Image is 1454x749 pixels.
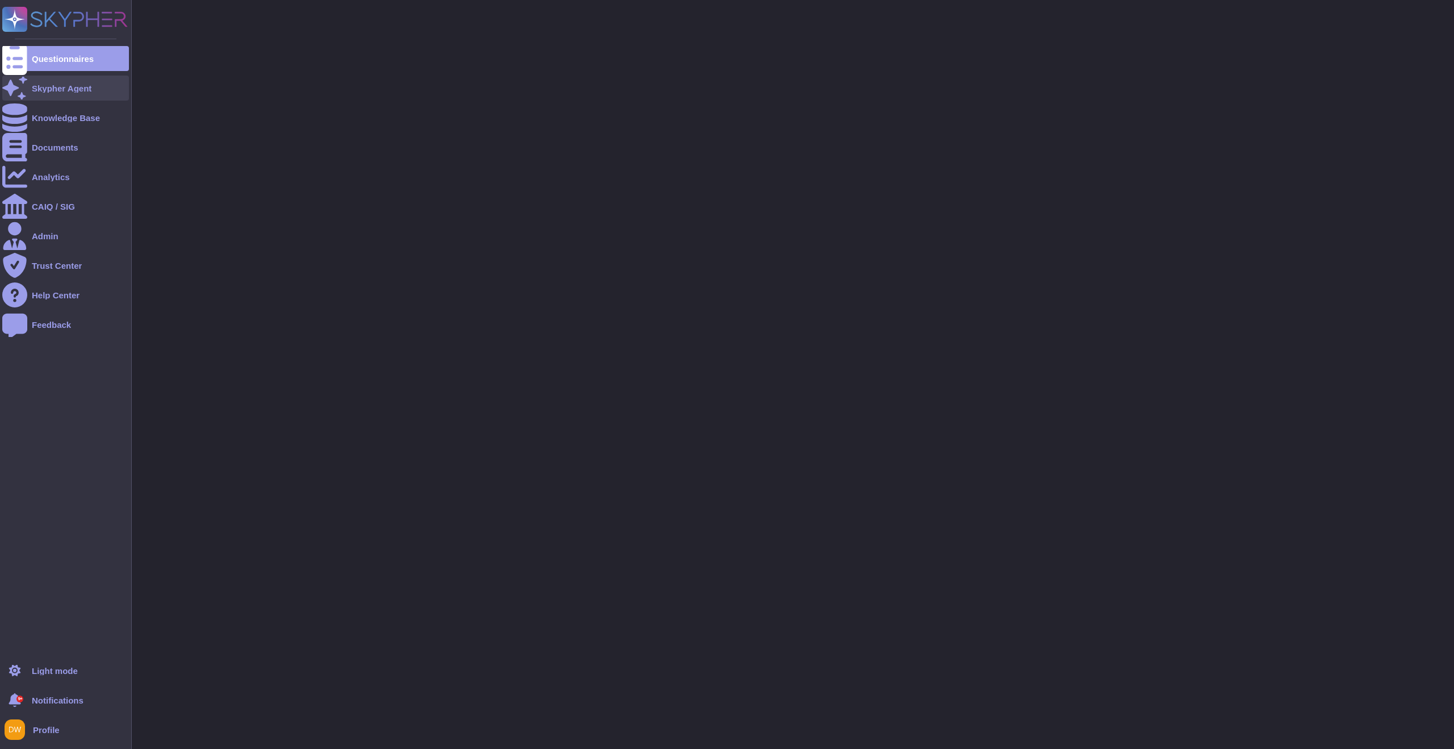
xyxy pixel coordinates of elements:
div: Help Center [32,291,80,299]
div: CAIQ / SIG [32,202,75,211]
div: Analytics [32,173,70,181]
div: Questionnaires [32,55,94,63]
span: Notifications [32,696,83,705]
a: Analytics [2,164,129,189]
div: Feedback [32,321,71,329]
div: Admin [32,232,59,240]
a: CAIQ / SIG [2,194,129,219]
a: Trust Center [2,253,129,278]
a: Help Center [2,282,129,307]
a: Skypher Agent [2,76,129,101]
a: Questionnaires [2,46,129,71]
div: Light mode [32,667,78,675]
a: Feedback [2,312,129,337]
div: Trust Center [32,261,82,270]
button: user [2,717,33,742]
img: user [5,719,25,740]
span: Profile [33,726,60,734]
div: Knowledge Base [32,114,100,122]
a: Knowledge Base [2,105,129,130]
div: 9+ [16,696,23,702]
div: Documents [32,143,78,152]
a: Admin [2,223,129,248]
div: Skypher Agent [32,84,91,93]
a: Documents [2,135,129,160]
